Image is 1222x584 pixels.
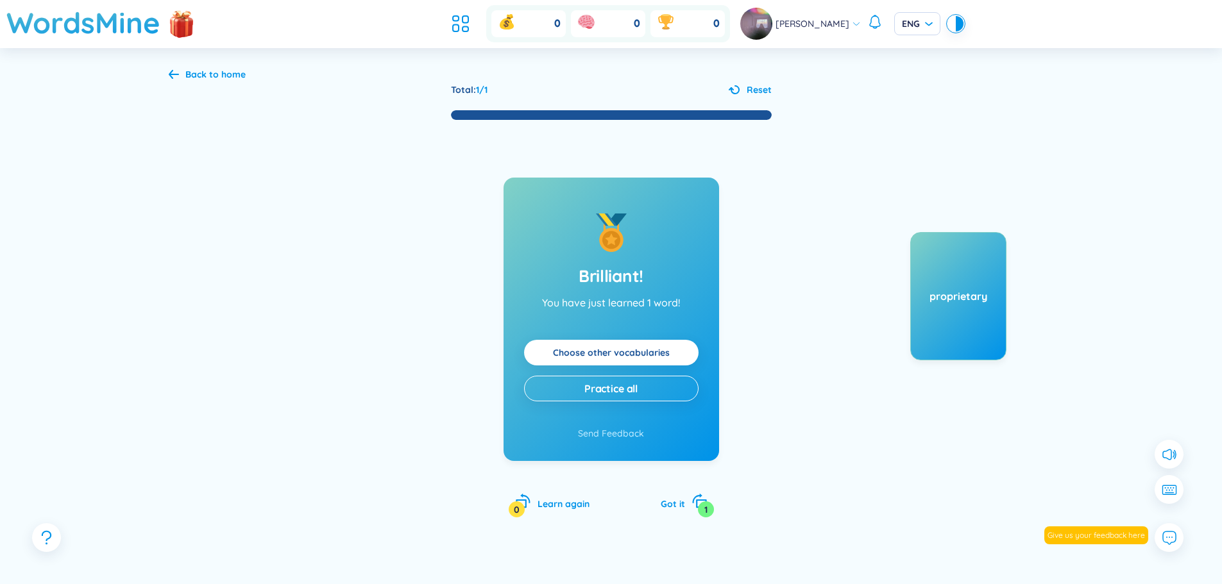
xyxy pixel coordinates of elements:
[542,296,680,309] p: You have just learned 1 word!
[32,523,61,552] button: question
[592,213,631,252] img: Good job!
[185,67,246,81] div: Back to home
[553,346,670,360] a: Choose other vocabularies
[911,289,1006,303] div: proprietary
[740,8,776,40] a: avatar
[584,381,638,396] span: Practice all
[692,493,708,509] span: rotate-right
[515,493,531,509] span: rotate-left
[902,17,933,30] span: ENG
[38,530,55,546] span: question
[509,501,525,517] div: 0
[729,83,772,97] button: Reset
[698,501,714,517] div: 1
[476,84,488,96] span: 1 / 1
[524,376,699,401] button: Practice all
[169,4,194,42] img: flashSalesIcon.a7f4f837.png
[538,498,590,510] span: Learn again
[451,84,476,96] span: Total :
[634,17,640,31] span: 0
[776,17,849,31] span: [PERSON_NAME]
[661,498,685,510] span: Got it
[169,70,246,81] a: Back to home
[740,8,772,40] img: avatar
[524,340,699,365] button: Choose other vocabularies
[713,17,720,31] span: 0
[579,265,643,288] h2: Brilliant!
[747,83,772,97] span: Reset
[554,17,561,31] span: 0
[578,426,644,440] button: Send Feedback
